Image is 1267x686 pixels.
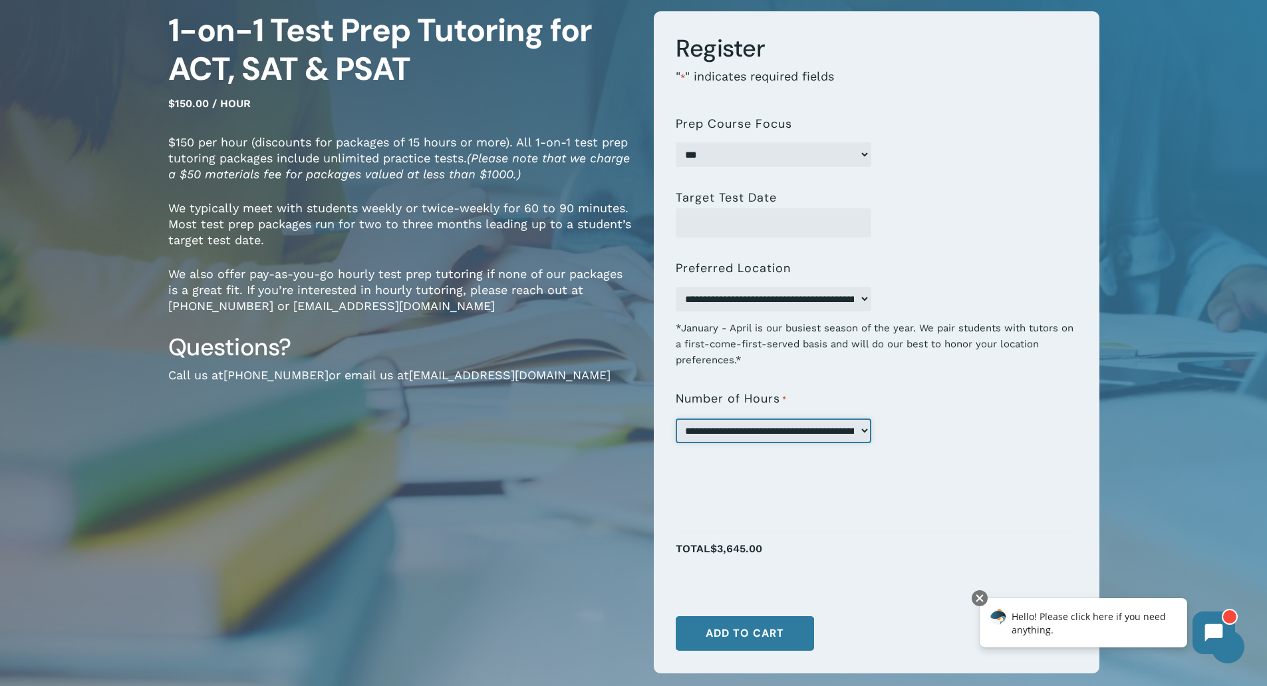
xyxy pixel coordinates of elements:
[409,368,611,382] a: [EMAIL_ADDRESS][DOMAIN_NAME]
[676,191,777,204] label: Target Test Date
[168,200,634,266] p: We typically meet with students weekly or twice-weekly for 60 to 90 minutes. Most test prep packa...
[676,616,814,651] button: Add to cart
[168,367,634,401] p: Call us at or email us at
[676,454,878,506] iframe: reCAPTCHA
[168,266,634,332] p: We also offer pay-as-you-go hourly test prep tutoring if none of our packages is a great fit. If ...
[168,332,634,363] h3: Questions?
[676,33,1077,64] h3: Register
[168,11,634,88] h1: 1-on-1 Test Prep Tutoring for ACT, SAT & PSAT
[168,151,630,181] em: (Please note that we charge a $50 materials fee for packages valued at less than $1000.)
[676,69,1077,104] p: " " indicates required fields
[676,117,792,130] label: Prep Course Focus
[676,311,1077,368] div: *January - April is our busiest season of the year. We pair students with tutors on a first-come-...
[168,97,251,110] span: $150.00 / hour
[676,539,1077,573] p: Total
[710,542,762,555] span: $3,645.00
[223,368,329,382] a: [PHONE_NUMBER]
[168,134,634,200] p: $150 per hour (discounts for packages of 15 hours or more). All 1-on-1 test prep tutoring package...
[966,588,1248,667] iframe: Chatbot
[676,392,787,407] label: Number of Hours
[676,261,791,275] label: Preferred Location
